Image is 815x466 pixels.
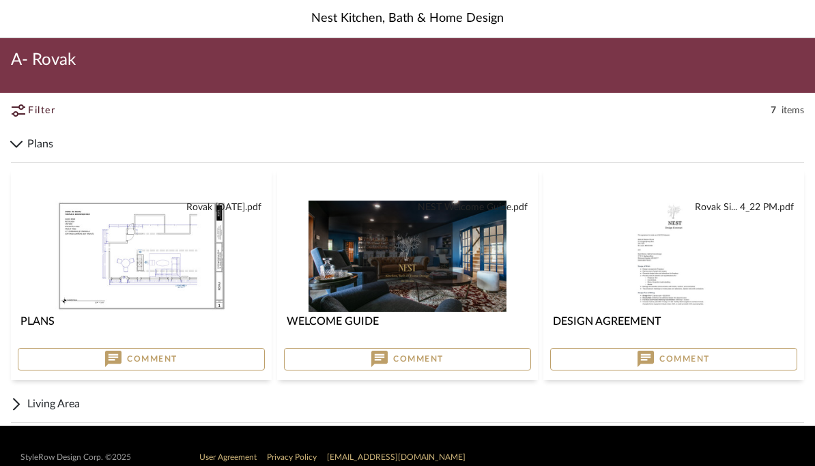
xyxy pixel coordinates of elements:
[771,104,776,117] span: 7
[27,136,804,152] span: Plans
[199,453,257,461] a: User Agreement
[186,201,261,215] button: Rovak [DATE].pdf
[418,201,528,215] button: NEST Welcome Guide.pdf
[20,316,55,327] span: Plans
[695,201,794,215] button: Rovak Si... 4_22 PM.pdf
[287,316,379,327] span: Welcome Guide
[18,348,265,371] button: Comment
[28,104,55,118] span: Filter
[284,348,531,371] button: Comment
[634,201,713,312] img: Design Agreement
[267,453,317,461] a: Privacy Policy
[393,353,444,364] span: Comment
[11,49,76,71] span: A- Rovak
[309,201,506,312] img: Welcome Guide
[11,98,87,123] button: Filter
[782,104,804,117] span: items
[311,10,504,28] span: Nest Kitchen, Bath & Home Design
[553,316,661,327] span: Design Agreement
[127,353,177,364] span: Comment
[550,348,797,371] button: Comment
[659,353,710,364] span: Comment
[327,453,466,461] a: [EMAIL_ADDRESS][DOMAIN_NAME]
[11,163,804,385] div: Plans
[55,201,227,312] img: Plans
[20,452,131,463] div: StyleRow Design Corp. ©2025
[27,396,804,412] span: Living Area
